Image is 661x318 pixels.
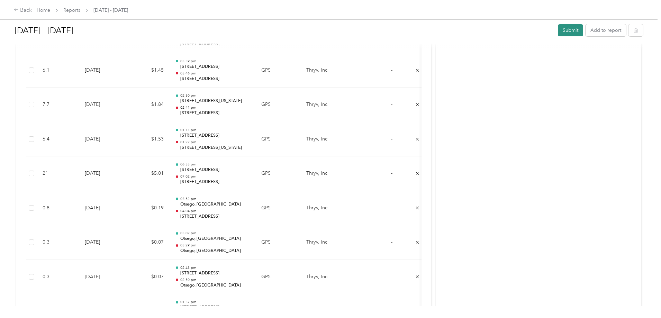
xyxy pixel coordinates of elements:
[128,88,169,122] td: $1.84
[391,274,392,280] span: -
[180,98,250,104] p: [STREET_ADDRESS][US_STATE]
[14,6,32,15] div: Back
[256,53,301,88] td: GPS
[391,170,392,176] span: -
[128,53,169,88] td: $1.45
[180,140,250,145] p: 01:22 pm
[256,260,301,294] td: GPS
[37,156,79,191] td: 21
[128,260,169,294] td: $0.07
[256,191,301,226] td: GPS
[301,53,353,88] td: Thryv, Inc
[180,231,250,236] p: 03:02 pm
[391,205,392,211] span: -
[128,122,169,157] td: $1.53
[180,270,250,276] p: [STREET_ADDRESS]
[180,145,250,151] p: [STREET_ADDRESS][US_STATE]
[180,300,250,305] p: 01:37 pm
[180,93,250,98] p: 02:30 pm
[79,156,128,191] td: [DATE]
[79,53,128,88] td: [DATE]
[37,7,50,13] a: Home
[37,88,79,122] td: 7.7
[180,265,250,270] p: 02:43 pm
[128,225,169,260] td: $0.07
[558,24,583,36] button: Submit
[63,7,80,13] a: Reports
[180,305,250,311] p: [STREET_ADDRESS]
[128,191,169,226] td: $0.19
[79,88,128,122] td: [DATE]
[180,179,250,185] p: [STREET_ADDRESS]
[180,162,250,167] p: 06:33 pm
[391,239,392,245] span: -
[256,122,301,157] td: GPS
[37,225,79,260] td: 0.3
[79,225,128,260] td: [DATE]
[180,209,250,213] p: 04:04 pm
[180,105,250,110] p: 02:41 pm
[180,133,250,139] p: [STREET_ADDRESS]
[79,122,128,157] td: [DATE]
[180,174,250,179] p: 07:02 pm
[180,167,250,173] p: [STREET_ADDRESS]
[301,260,353,294] td: Thryv, Inc
[79,260,128,294] td: [DATE]
[37,53,79,88] td: 6.1
[301,156,353,191] td: Thryv, Inc
[180,213,250,220] p: [STREET_ADDRESS]
[180,197,250,201] p: 03:52 pm
[180,76,250,82] p: [STREET_ADDRESS]
[301,225,353,260] td: Thryv, Inc
[180,282,250,289] p: Otsego, [GEOGRAPHIC_DATA]
[180,64,250,70] p: [STREET_ADDRESS]
[15,22,553,39] h1: Aug 1 - 31, 2025
[180,128,250,133] p: 01:11 pm
[391,101,392,107] span: -
[180,110,250,116] p: [STREET_ADDRESS]
[180,248,250,254] p: Otsego, [GEOGRAPHIC_DATA]
[180,59,250,64] p: 03:39 pm
[37,191,79,226] td: 0.8
[301,88,353,122] td: Thryv, Inc
[128,156,169,191] td: $5.01
[622,279,661,318] iframe: Everlance-gr Chat Button Frame
[301,122,353,157] td: Thryv, Inc
[256,156,301,191] td: GPS
[79,191,128,226] td: [DATE]
[256,225,301,260] td: GPS
[180,243,250,248] p: 03:29 pm
[391,67,392,73] span: -
[93,7,128,14] span: [DATE] - [DATE]
[37,260,79,294] td: 0.3
[180,278,250,282] p: 02:50 pm
[391,136,392,142] span: -
[180,201,250,208] p: Otsego, [GEOGRAPHIC_DATA]
[301,191,353,226] td: Thryv, Inc
[37,122,79,157] td: 6.4
[586,24,626,36] button: Add to report
[180,71,250,76] p: 03:46 pm
[180,236,250,242] p: Otsego, [GEOGRAPHIC_DATA]
[256,88,301,122] td: GPS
